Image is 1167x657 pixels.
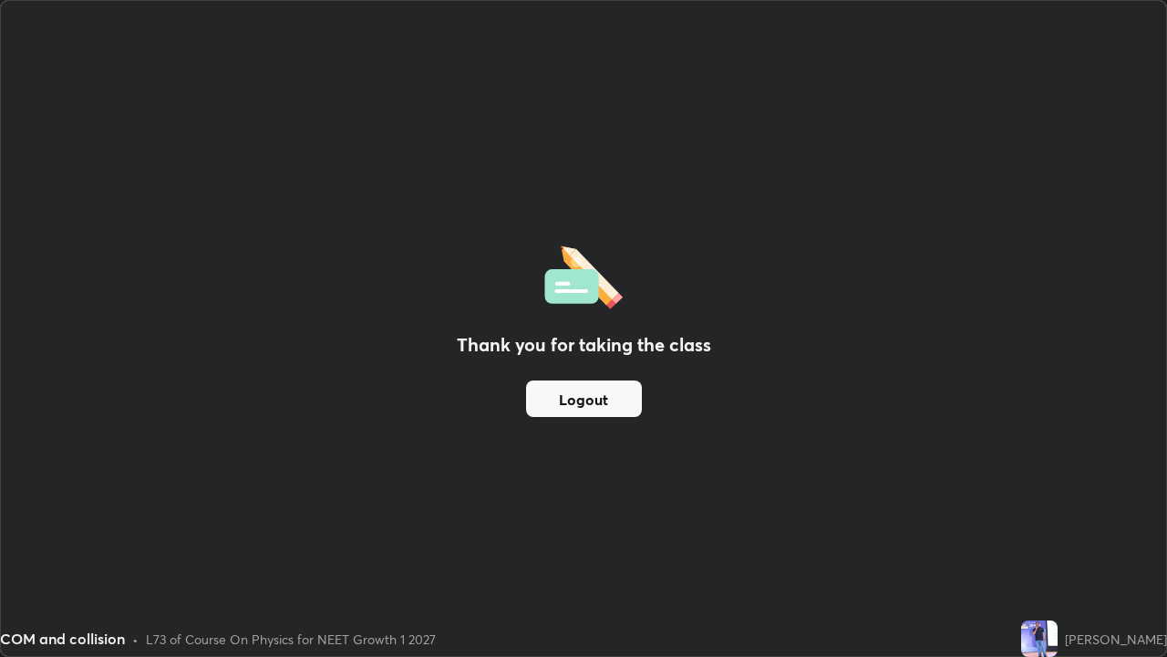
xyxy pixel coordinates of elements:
[544,240,623,309] img: offlineFeedback.1438e8b3.svg
[1021,620,1058,657] img: f51fef33667341698825c77594be1dc1.jpg
[132,630,139,649] div: •
[457,331,711,359] h2: Thank you for taking the class
[146,630,436,649] div: L73 of Course On Physics for NEET Growth 1 2027
[526,381,642,417] button: Logout
[1065,630,1167,649] div: [PERSON_NAME]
